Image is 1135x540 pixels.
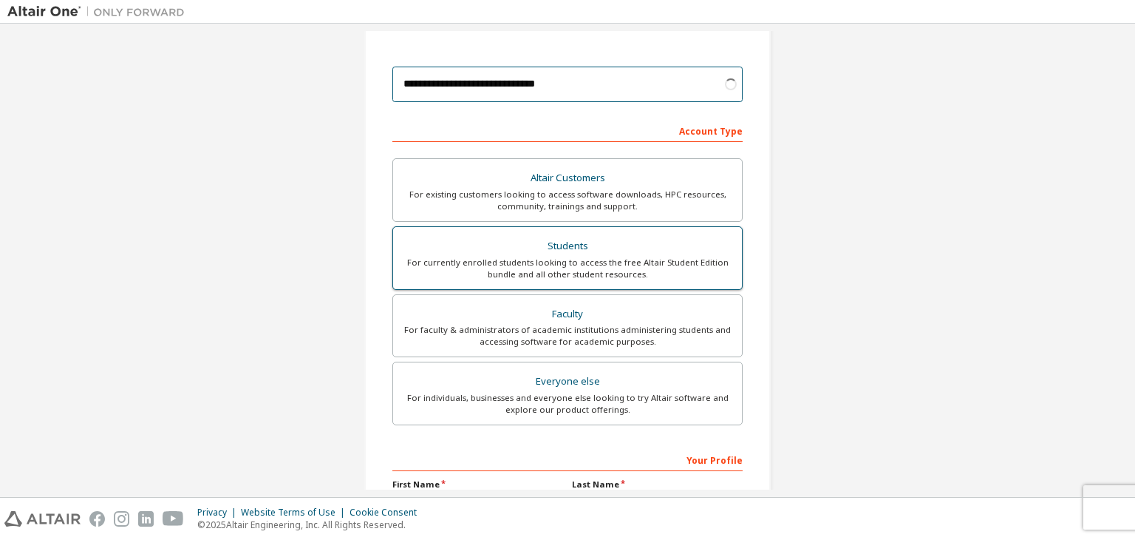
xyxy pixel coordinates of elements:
[402,189,733,212] div: For existing customers looking to access software downloads, HPC resources, community, trainings ...
[4,511,81,527] img: altair_logo.svg
[572,479,743,490] label: Last Name
[402,371,733,392] div: Everyone else
[163,511,184,527] img: youtube.svg
[350,507,426,519] div: Cookie Consent
[197,519,426,531] p: © 2025 Altair Engineering, Inc. All Rights Reserved.
[138,511,154,527] img: linkedin.svg
[114,511,129,527] img: instagram.svg
[197,507,241,519] div: Privacy
[402,168,733,189] div: Altair Customers
[402,257,733,280] div: For currently enrolled students looking to access the free Altair Student Edition bundle and all ...
[402,324,733,348] div: For faculty & administrators of academic institutions administering students and accessing softwa...
[241,507,350,519] div: Website Terms of Use
[402,304,733,325] div: Faculty
[392,118,743,142] div: Account Type
[89,511,105,527] img: facebook.svg
[7,4,192,19] img: Altair One
[402,392,733,416] div: For individuals, businesses and everyone else looking to try Altair software and explore our prod...
[402,236,733,257] div: Students
[392,479,563,490] label: First Name
[392,448,743,471] div: Your Profile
